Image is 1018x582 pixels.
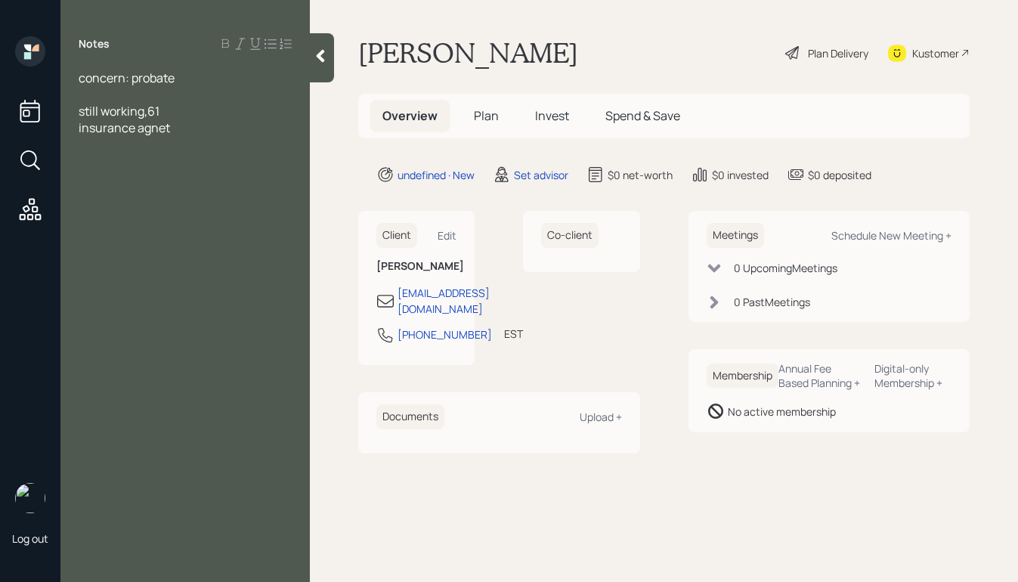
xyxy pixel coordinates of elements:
div: Log out [12,531,48,546]
span: Spend & Save [605,107,680,124]
div: $0 invested [712,167,769,183]
div: Set advisor [514,167,568,183]
div: Digital-only Membership + [874,361,951,390]
div: Upload + [580,410,622,424]
span: still working,61 [79,103,159,119]
span: Plan [474,107,499,124]
div: 0 Upcoming Meeting s [734,260,837,276]
div: [PHONE_NUMBER] [398,327,492,342]
div: $0 deposited [808,167,871,183]
div: undefined · New [398,167,475,183]
h6: Client [376,223,417,248]
div: Plan Delivery [808,45,868,61]
div: 0 Past Meeting s [734,294,810,310]
div: $0 net-worth [608,167,673,183]
h6: [PERSON_NAME] [376,260,456,273]
div: Schedule New Meeting + [831,228,951,243]
img: aleksandra-headshot.png [15,483,45,513]
div: Edit [438,228,456,243]
h6: Co-client [541,223,599,248]
div: Kustomer [912,45,959,61]
span: Overview [382,107,438,124]
div: No active membership [728,404,836,419]
span: concern: probate [79,70,175,86]
div: [EMAIL_ADDRESS][DOMAIN_NAME] [398,285,490,317]
h6: Membership [707,364,778,389]
div: EST [504,326,523,342]
h6: Meetings [707,223,764,248]
span: Invest [535,107,569,124]
h1: [PERSON_NAME] [358,36,578,70]
h6: Documents [376,404,444,429]
div: Annual Fee Based Planning + [778,361,863,390]
label: Notes [79,36,110,51]
span: insurance agnet [79,119,170,136]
